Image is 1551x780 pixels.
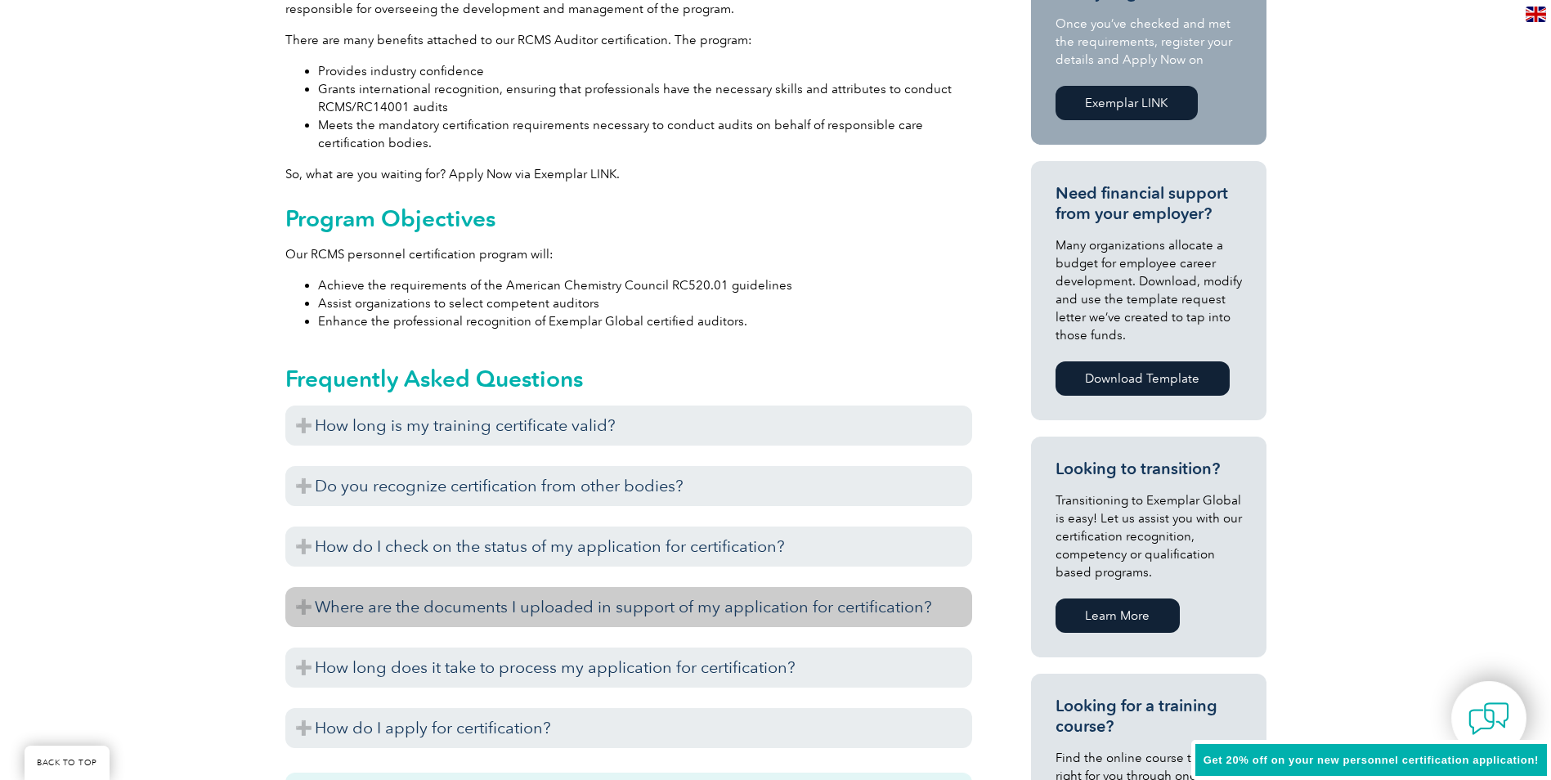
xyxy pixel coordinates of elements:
a: BACK TO TOP [25,746,110,780]
p: There are many benefits attached to our RCMS Auditor certification. The program: [285,31,972,49]
h2: Program Objectives [285,205,972,231]
li: Provides industry confidence [318,62,972,80]
li: Achieve the requirements of the American Chemistry Council RC520.01 guidelines [318,276,972,294]
h3: How do I check on the status of my application for certification? [285,527,972,567]
img: en [1526,7,1546,22]
h3: How do I apply for certification? [285,708,972,748]
li: Meets the mandatory certification requirements necessary to conduct audits on behalf of responsib... [318,116,972,152]
li: Assist organizations to select competent auditors [318,294,972,312]
h3: How long is my training certificate valid? [285,406,972,446]
li: Grants international recognition, ensuring that professionals have the necessary skills and attri... [318,80,972,116]
h3: Need financial support from your employer? [1056,183,1242,224]
span: Get 20% off on your new personnel certification application! [1204,754,1539,766]
h3: Looking for a training course? [1056,696,1242,737]
p: So, what are you waiting for? Apply Now via Exemplar LINK. [285,165,972,183]
h3: How long does it take to process my application for certification? [285,648,972,688]
img: contact-chat.png [1468,698,1509,739]
li: Enhance the professional recognition of Exemplar Global certified auditors. [318,312,972,330]
h3: Where are the documents I uploaded in support of my application for certification? [285,587,972,627]
a: Download Template [1056,361,1230,396]
p: Transitioning to Exemplar Global is easy! Let us assist you with our certification recognition, c... [1056,491,1242,581]
p: Our RCMS personnel certification program will: [285,245,972,263]
h2: Frequently Asked Questions [285,365,972,392]
a: Learn More [1056,598,1180,633]
h3: Looking to transition? [1056,459,1242,479]
p: Once you’ve checked and met the requirements, register your details and Apply Now on [1056,15,1242,69]
p: Many organizations allocate a budget for employee career development. Download, modify and use th... [1056,236,1242,344]
h3: Do you recognize certification from other bodies? [285,466,972,506]
a: Exemplar LINK [1056,86,1198,120]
